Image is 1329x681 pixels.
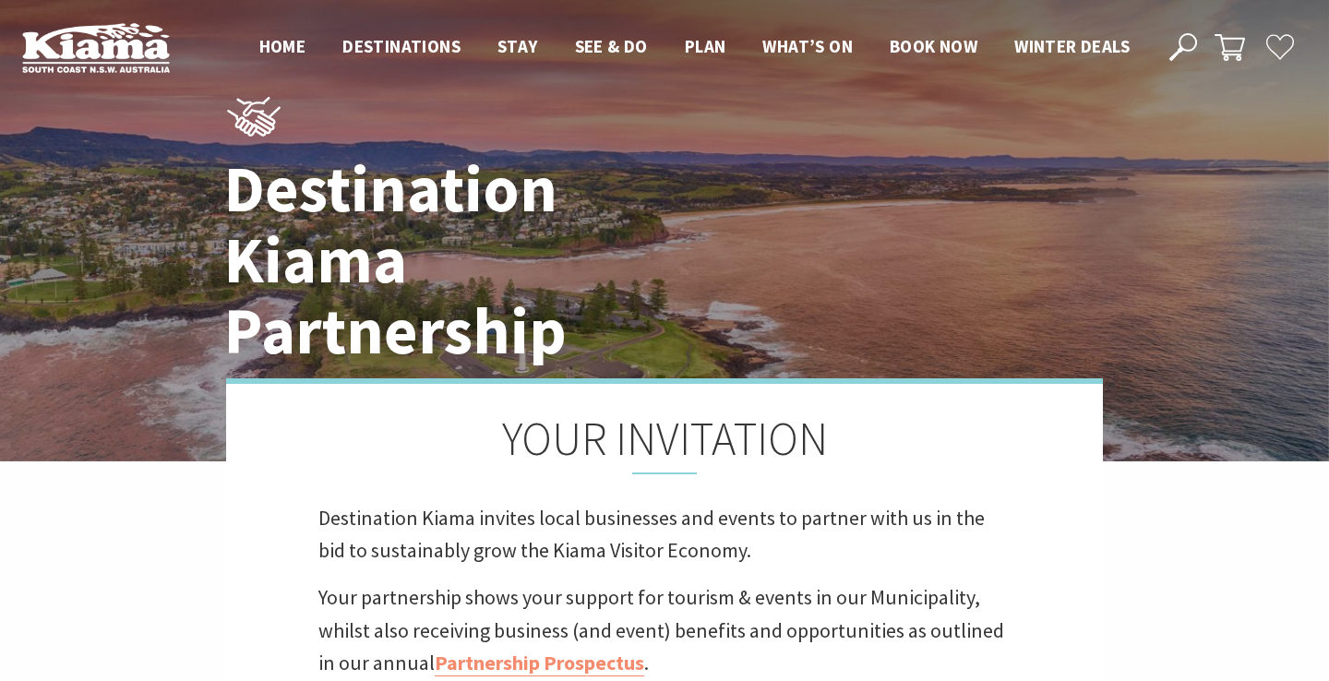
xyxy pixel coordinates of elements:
h1: Destination Kiama Partnership [224,154,746,367]
span: Plan [685,35,726,57]
span: Destinations [342,35,461,57]
p: Destination Kiama invites local businesses and events to partner with us in the bid to sustainabl... [318,502,1011,567]
a: Partnership Prospectus [435,650,644,676]
span: See & Do [575,35,648,57]
h2: YOUR INVITATION [318,412,1011,474]
span: What’s On [762,35,853,57]
nav: Main Menu [241,32,1148,63]
span: Home [259,35,306,57]
p: Your partnership shows your support for tourism & events in our Municipality, whilst also receivi... [318,581,1011,679]
img: Kiama Logo [22,22,170,73]
span: Stay [497,35,538,57]
span: Book now [890,35,977,57]
span: Winter Deals [1014,35,1130,57]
